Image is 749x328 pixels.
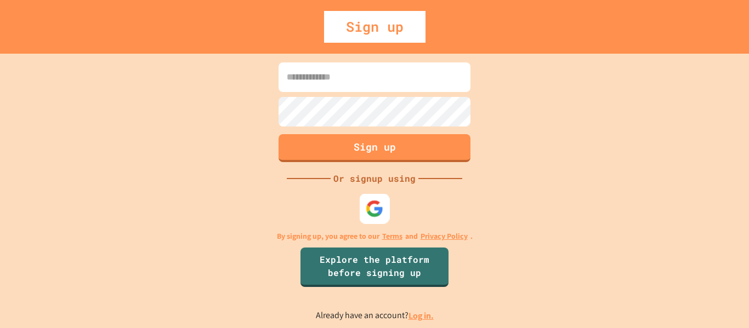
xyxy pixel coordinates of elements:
button: Sign up [279,134,470,162]
p: Already have an account? [316,309,434,323]
div: Or signup using [331,172,418,185]
div: Sign up [324,11,425,43]
a: Log in. [408,310,434,321]
a: Explore the platform before signing up [300,248,449,287]
a: Privacy Policy [421,231,468,242]
img: google-icon.svg [366,199,384,217]
p: By signing up, you agree to our and . [277,231,473,242]
a: Terms [382,231,402,242]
